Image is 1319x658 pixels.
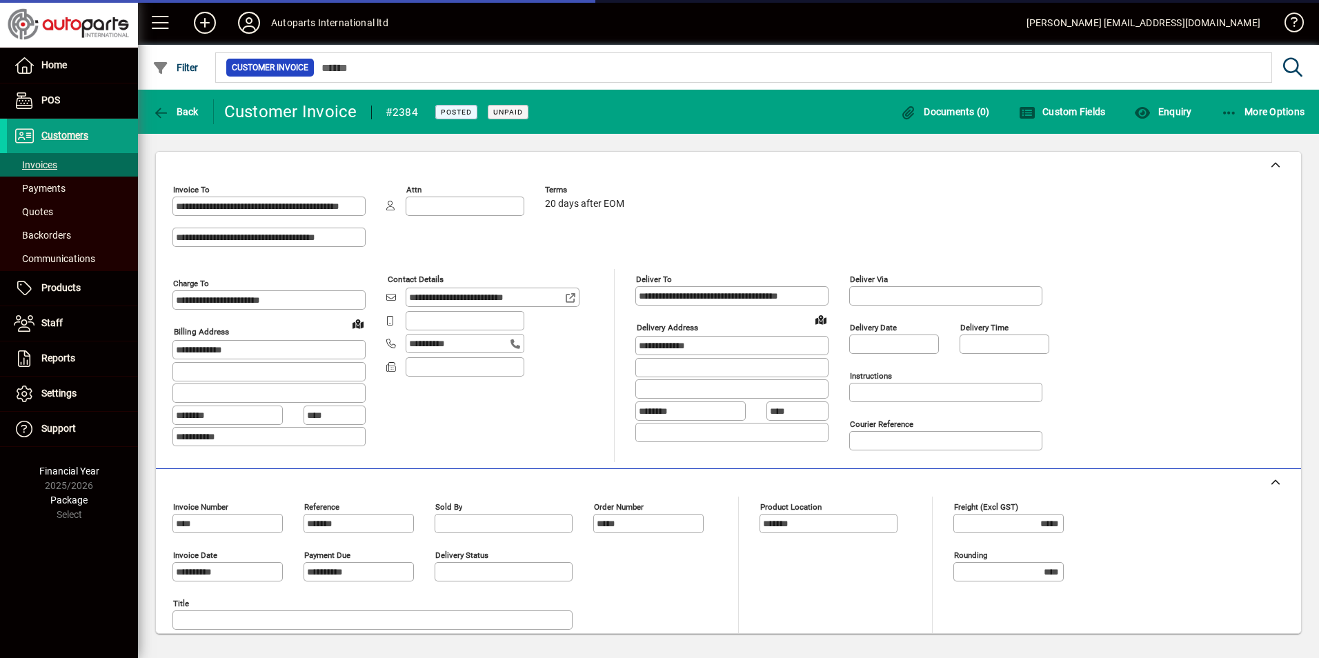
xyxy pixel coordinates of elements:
mat-label: Order number [594,502,644,512]
mat-label: Delivery status [435,550,488,560]
mat-label: Charge To [173,279,209,288]
mat-label: Invoice To [173,185,210,195]
mat-label: Delivery date [850,323,897,332]
button: Back [149,99,202,124]
a: Reports [7,341,138,376]
a: Support [7,412,138,446]
mat-label: Courier Reference [850,419,913,429]
span: Support [41,423,76,434]
mat-label: Deliver via [850,275,888,284]
span: Package [50,495,88,506]
span: Reports [41,352,75,363]
mat-label: Title [173,599,189,608]
span: Staff [41,317,63,328]
button: Enquiry [1131,99,1195,124]
button: Filter [149,55,202,80]
mat-label: Sold by [435,502,462,512]
mat-label: Instructions [850,371,892,381]
span: Products [41,282,81,293]
div: #2384 [386,101,418,123]
a: Invoices [7,153,138,177]
button: Profile [227,10,271,35]
span: Invoices [14,159,57,170]
span: Payments [14,183,66,194]
span: Settings [41,388,77,399]
a: POS [7,83,138,118]
a: Quotes [7,200,138,223]
a: Backorders [7,223,138,247]
a: Payments [7,177,138,200]
a: Knowledge Base [1274,3,1302,48]
mat-label: Attn [406,185,422,195]
mat-label: Product location [760,502,822,512]
span: Home [41,59,67,70]
span: Posted [441,108,472,117]
span: Financial Year [39,466,99,477]
a: Products [7,271,138,306]
span: Customer Invoice [232,61,308,74]
a: Home [7,48,138,83]
a: View on map [810,308,832,330]
div: Autoparts International ltd [271,12,388,34]
a: Staff [7,306,138,341]
a: Settings [7,377,138,411]
span: Customers [41,130,88,141]
button: Custom Fields [1015,99,1109,124]
mat-label: Rounding [954,550,987,560]
mat-label: Freight (excl GST) [954,502,1018,512]
span: Unpaid [493,108,523,117]
span: Back [152,106,199,117]
button: More Options [1218,99,1309,124]
span: Communications [14,253,95,264]
mat-label: Payment due [304,550,350,560]
mat-label: Reference [304,502,339,512]
app-page-header-button: Back [138,99,214,124]
mat-label: Invoice date [173,550,217,560]
span: Quotes [14,206,53,217]
span: 20 days after EOM [545,199,624,210]
mat-label: Deliver To [636,275,672,284]
span: More Options [1221,106,1305,117]
span: Custom Fields [1019,106,1106,117]
span: POS [41,94,60,106]
span: Documents (0) [900,106,990,117]
a: Communications [7,247,138,270]
div: [PERSON_NAME] [EMAIL_ADDRESS][DOMAIN_NAME] [1027,12,1260,34]
span: Backorders [14,230,71,241]
span: Filter [152,62,199,73]
span: Enquiry [1134,106,1191,117]
mat-label: Delivery time [960,323,1009,332]
mat-label: Invoice number [173,502,228,512]
a: View on map [347,312,369,335]
button: Add [183,10,227,35]
div: Customer Invoice [224,101,357,123]
span: Terms [545,186,628,195]
button: Documents (0) [897,99,993,124]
